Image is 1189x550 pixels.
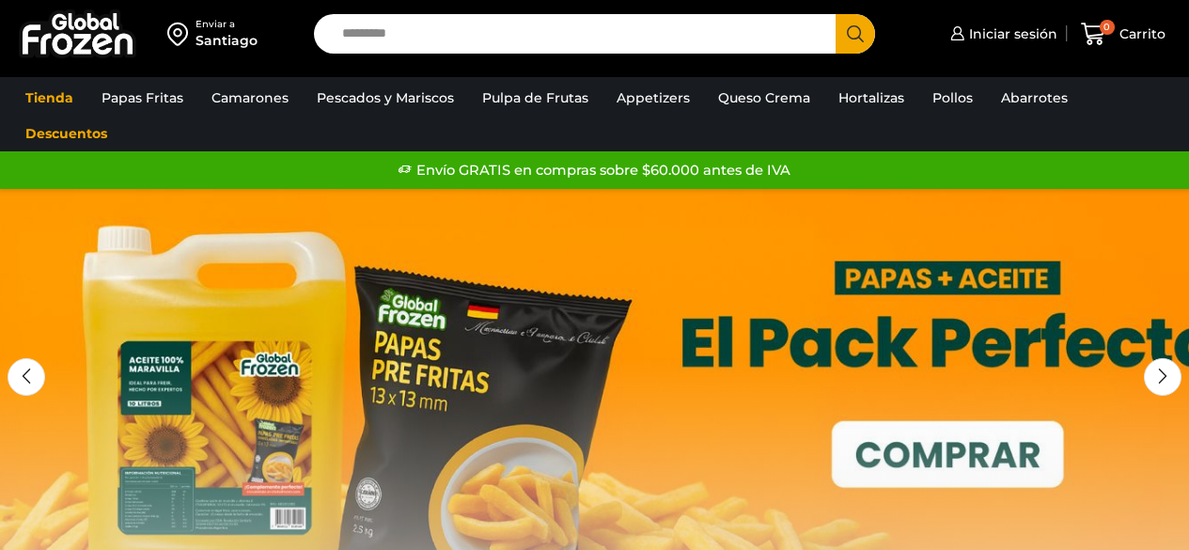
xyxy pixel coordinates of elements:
a: Tienda [16,80,83,116]
img: address-field-icon.svg [167,18,196,50]
a: Hortalizas [829,80,914,116]
div: Santiago [196,31,258,50]
a: Appetizers [607,80,699,116]
span: 0 [1100,20,1115,35]
a: Abarrotes [992,80,1077,116]
a: Papas Fritas [92,80,193,116]
a: 0 Carrito [1076,12,1170,56]
span: Carrito [1115,24,1166,43]
a: Camarones [202,80,298,116]
button: Search button [836,14,875,54]
a: Iniciar sesión [946,15,1057,53]
a: Descuentos [16,116,117,151]
a: Pulpa de Frutas [473,80,598,116]
span: Iniciar sesión [964,24,1057,43]
div: Enviar a [196,18,258,31]
a: Queso Crema [709,80,820,116]
a: Pollos [923,80,982,116]
a: Pescados y Mariscos [307,80,463,116]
